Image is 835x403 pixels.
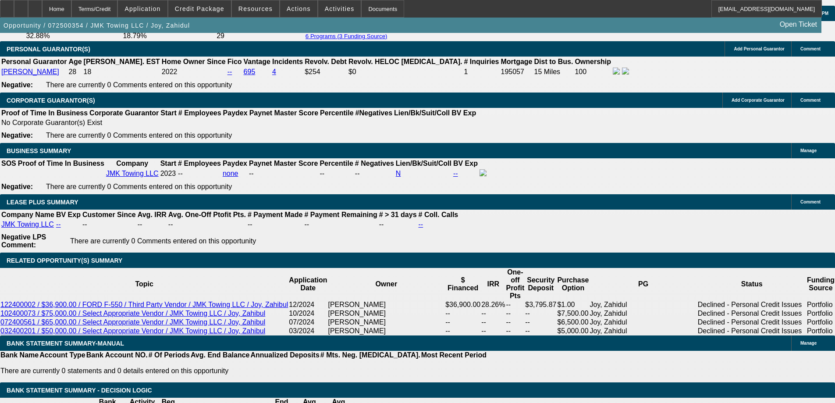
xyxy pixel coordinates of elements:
[46,132,232,139] span: There are currently 0 Comments entered on this opportunity
[1,183,33,190] b: Negative:
[320,109,353,117] b: Percentile
[557,318,589,327] td: $6,500.00
[327,318,445,327] td: [PERSON_NAME]
[250,351,320,360] th: Annualized Deposits
[7,387,152,394] span: Bank Statement Summary - Decision Logic
[464,58,499,65] b: # Inquiries
[525,327,557,335] td: --
[481,327,505,335] td: --
[320,351,421,360] th: # Mts. Neg. [MEDICAL_DATA].
[697,268,807,300] th: Status
[589,327,697,335] td: Joy, Zahidul
[776,17,821,32] a: Open Ticket
[534,58,573,65] b: Dist to Bus.
[1,221,54,228] a: JMK Towing LLC
[227,58,242,65] b: Fico
[505,327,525,335] td: --
[807,309,835,318] td: Portfolio
[7,46,90,53] span: PERSONAL GUARANTOR(S)
[325,5,355,12] span: Activities
[247,220,303,229] td: --
[379,211,417,218] b: # > 31 days
[327,309,445,318] td: [PERSON_NAME]
[348,58,462,65] b: Revolv. HELOC [MEDICAL_DATA].
[244,58,270,65] b: Vantage
[453,170,458,177] a: --
[68,67,82,77] td: 28
[223,160,247,167] b: Paydex
[304,211,377,218] b: # Payment Remaining
[46,183,232,190] span: There are currently 0 Comments entered on this opportunity
[39,351,86,360] th: Account Type
[419,211,458,218] b: # Coll. Calls
[1,81,33,89] b: Negative:
[160,169,177,178] td: 2023
[396,170,401,177] a: N
[575,58,611,65] b: Ownership
[118,0,167,17] button: Application
[178,109,221,117] b: # Employees
[481,300,505,309] td: 28.26%
[190,351,250,360] th: Avg. End Balance
[505,268,525,300] th: One-off Profit Pts
[7,257,122,264] span: RELATED OPPORTUNITY(S) SUMMARY
[525,268,557,300] th: Security Deposit
[227,68,232,75] a: --
[272,68,276,75] a: 4
[589,300,697,309] td: Joy, Zahidul
[451,109,476,117] b: BV Exp
[734,46,785,51] span: Add Personal Guarantor
[1,109,88,118] th: Proof of Time In Business
[1,233,46,249] b: Negative LPS Comment:
[800,98,821,103] span: Comment
[7,147,71,154] span: BUSINESS SUMMARY
[272,58,303,65] b: Incidents
[160,109,176,117] b: Start
[168,211,246,218] b: Avg. One-Off Ptofit Pts.
[249,160,318,167] b: Paynet Master Score
[116,160,148,167] b: Company
[355,109,393,117] b: #Negatives
[1,132,33,139] b: Negative:
[501,58,533,65] b: Mortgage
[807,327,835,335] td: Portfolio
[807,318,835,327] td: Portfolio
[82,220,136,229] td: --
[216,32,302,40] td: 29
[557,300,589,309] td: $1.00
[238,5,273,12] span: Resources
[327,300,445,309] td: [PERSON_NAME]
[0,327,265,335] a: 032400201 / $50,000.00 / Select Appropriate Vendor / JMK Towing LLC / Joy, Zahibul
[7,340,124,347] span: BANK STATEMENT SUMMARY-MANUAL
[320,170,353,178] div: --
[589,309,697,318] td: Joy, Zahidul
[287,5,311,12] span: Actions
[800,341,817,346] span: Manage
[1,118,480,127] td: No Corporate Guarantor(s) Exist
[162,68,178,75] span: 2022
[800,148,817,153] span: Manage
[355,160,394,167] b: # Negatives
[223,170,238,177] a: none
[396,160,451,167] b: Lien/Bk/Suit/Coll
[0,318,265,326] a: 072400561 / $65,000.00 / Select Appropriate Vendor / JMK Towing LLC / Joy, Zahibul
[557,309,589,318] td: $7,500.00
[288,300,327,309] td: 12/2024
[525,300,557,309] td: $3,795.87
[56,211,81,218] b: BV Exp
[68,58,82,65] b: Age
[445,327,481,335] td: --
[178,160,221,167] b: # Employees
[304,67,347,77] td: $254
[419,221,423,228] a: --
[0,301,288,308] a: 122400002 / $36,900.00 / FORD F-550 / Third Party Vendor / JMK Towing LLC / Joy, Zahibul
[453,160,478,167] b: BV Exp
[481,318,505,327] td: --
[445,318,481,327] td: --
[327,327,445,335] td: [PERSON_NAME]
[56,221,61,228] a: --
[445,309,481,318] td: --
[83,67,160,77] td: 18
[557,268,589,300] th: Purchase Option
[525,309,557,318] td: --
